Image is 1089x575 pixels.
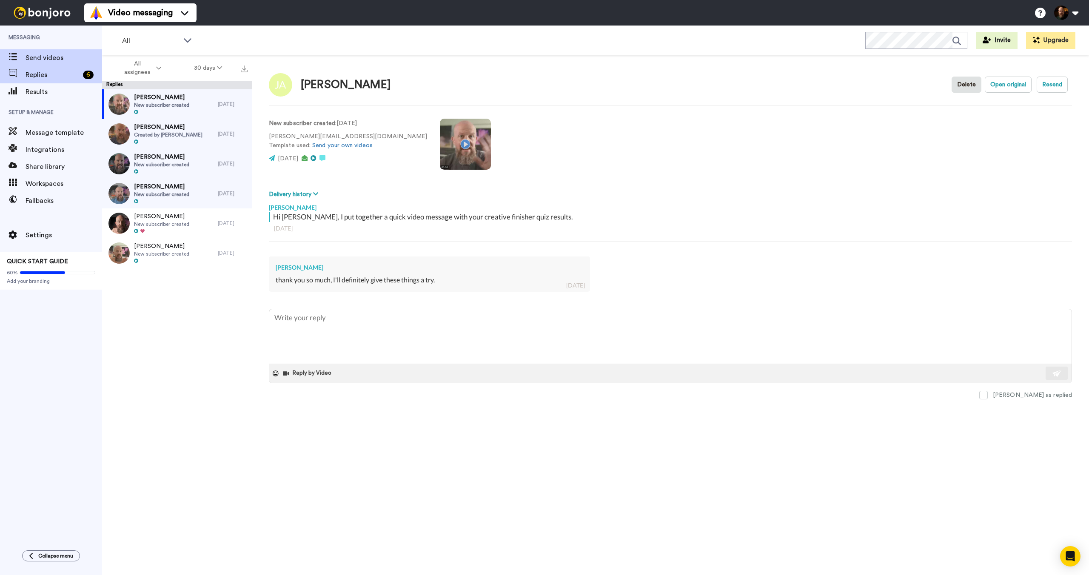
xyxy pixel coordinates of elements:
img: send-white.svg [1052,370,1062,377]
a: [PERSON_NAME]New subscriber created[DATE] [102,89,252,119]
img: 44026b46-84c5-487f-b5bb-5c826641c4a3-thumb.jpg [108,94,130,115]
button: Upgrade [1026,32,1075,49]
span: New subscriber created [134,221,189,228]
button: Resend [1037,77,1068,93]
span: [DATE] [278,156,298,162]
img: Image of James Anderson [269,73,292,97]
div: [PERSON_NAME] as replied [993,391,1072,399]
button: Reply by Video [282,367,334,380]
span: New subscriber created [134,191,189,198]
img: c4e954b3-1ca4-44ab-bab7-c55558cb94eb-thumb.jpg [108,123,130,145]
span: Fallbacks [26,196,102,206]
img: b57eb4c0-ee95-47c8-98a1-560fac063961-thumb.jpg [108,213,130,234]
div: Hi [PERSON_NAME], I put together a quick video message with your creative finisher quiz results. [273,212,1070,222]
span: All [122,36,179,46]
span: Replies [26,70,80,80]
div: [DATE] [218,250,248,256]
div: [DATE] [218,160,248,167]
img: 127685a6-9000-4233-803e-0fb62c744a5c-thumb.jpg [108,153,130,174]
button: Open original [985,77,1032,93]
button: Invite [976,32,1018,49]
button: All assignees [104,56,178,80]
span: Collapse menu [38,552,73,559]
button: Collapse menu [22,550,80,561]
a: [PERSON_NAME]New subscriber created[DATE] [102,179,252,208]
p: : [DATE] [269,119,427,128]
div: [DATE] [218,220,248,227]
span: 60% [7,269,18,276]
span: QUICK START GUIDE [7,259,68,265]
div: 6 [83,71,94,79]
span: Share library [26,162,102,172]
div: [DATE] [218,131,248,137]
div: [DATE] [218,101,248,108]
a: [PERSON_NAME]New subscriber created[DATE] [102,149,252,179]
div: Open Intercom Messenger [1060,546,1080,566]
span: [PERSON_NAME] [134,242,189,250]
img: 2800ebd0-c511-4eaf-bc36-119368faebbe-thumb.jpg [108,242,130,264]
div: thank you so much, I'll definitely give these things a try. [276,275,583,285]
button: Export all results that match these filters now. [238,62,250,74]
a: [PERSON_NAME]Created by [PERSON_NAME][DATE] [102,119,252,149]
a: [PERSON_NAME]New subscriber created[DATE] [102,208,252,238]
span: Results [26,87,102,97]
img: vm-color.svg [89,6,103,20]
div: [PERSON_NAME] [269,199,1072,212]
div: Replies [102,81,252,89]
span: Video messaging [108,7,173,19]
div: [DATE] [218,190,248,197]
img: f9fe80a6-8ada-4528-8a4a-856b0a58d52b-thumb.jpg [108,183,130,204]
div: [DATE] [274,224,1067,233]
span: All assignees [120,60,154,77]
a: Send your own videos [312,142,373,148]
img: bj-logo-header-white.svg [10,7,74,19]
button: 30 days [178,60,239,76]
button: Delivery history [269,190,321,199]
img: export.svg [241,65,248,72]
span: Created by [PERSON_NAME] [134,131,202,138]
span: Message template [26,128,102,138]
span: New subscriber created [134,250,189,257]
span: New subscriber created [134,161,189,168]
span: [PERSON_NAME] [134,153,189,161]
button: Delete [952,77,981,93]
span: Send videos [26,53,102,63]
span: Settings [26,230,102,240]
span: [PERSON_NAME] [134,182,189,191]
span: [PERSON_NAME] [134,212,189,221]
a: [PERSON_NAME]New subscriber created[DATE] [102,238,252,268]
span: Workspaces [26,179,102,189]
div: [PERSON_NAME] [301,79,391,91]
p: [PERSON_NAME][EMAIL_ADDRESS][DOMAIN_NAME] Template used: [269,132,427,150]
span: Integrations [26,145,102,155]
div: [PERSON_NAME] [276,263,583,272]
span: Add your branding [7,278,95,285]
strong: New subscriber created [269,120,335,126]
div: [DATE] [566,281,585,290]
span: [PERSON_NAME] [134,93,189,102]
span: [PERSON_NAME] [134,123,202,131]
span: New subscriber created [134,102,189,108]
